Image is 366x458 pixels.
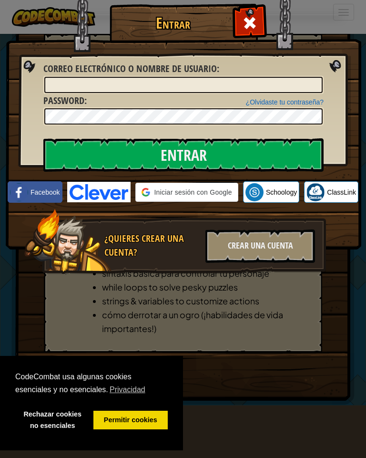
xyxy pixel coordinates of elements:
img: facebook_small.png [10,183,28,201]
span: Password [43,94,84,107]
span: ClassLink [327,187,356,197]
span: CodeCombat usa algunas cookies esenciales y no esenciales. [15,371,168,397]
span: Iniciar sesión con Google [154,187,232,197]
img: clever-logo-blue.png [67,182,131,202]
label: : [43,62,219,76]
div: Crear una cuenta [205,229,315,263]
label: : [43,94,87,108]
span: Correo electrónico o nombre de usuario [43,62,217,75]
div: ¿Quieres crear una cuenta? [104,232,200,259]
img: schoology.png [245,183,264,201]
input: Entrar [43,138,324,172]
a: deny cookies [15,405,90,436]
div: Iniciar sesión con Google [135,183,238,202]
span: Schoology [266,187,297,197]
h1: Entrar [112,15,234,31]
span: Facebook [30,187,60,197]
a: allow cookies [93,411,168,430]
a: learn more about cookies [108,383,147,397]
img: classlink-logo-small.png [306,183,325,201]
